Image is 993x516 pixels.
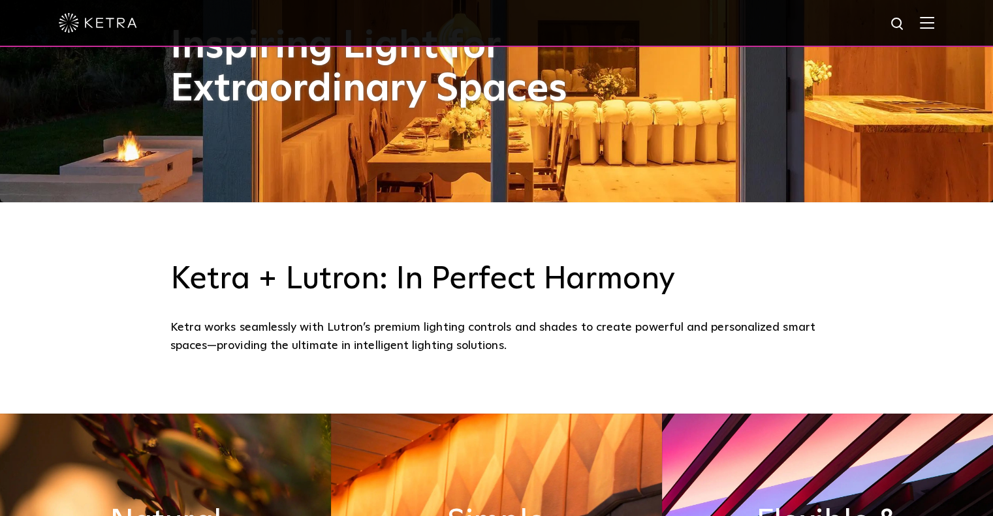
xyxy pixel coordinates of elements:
img: search icon [890,16,906,33]
div: Ketra works seamlessly with Lutron’s premium lighting controls and shades to create powerful and ... [170,318,823,356]
h1: Inspiring Light for Extraordinary Spaces [170,25,595,111]
h3: Ketra + Lutron: In Perfect Harmony [170,261,823,299]
img: Hamburger%20Nav.svg [920,16,934,29]
img: ketra-logo-2019-white [59,13,137,33]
